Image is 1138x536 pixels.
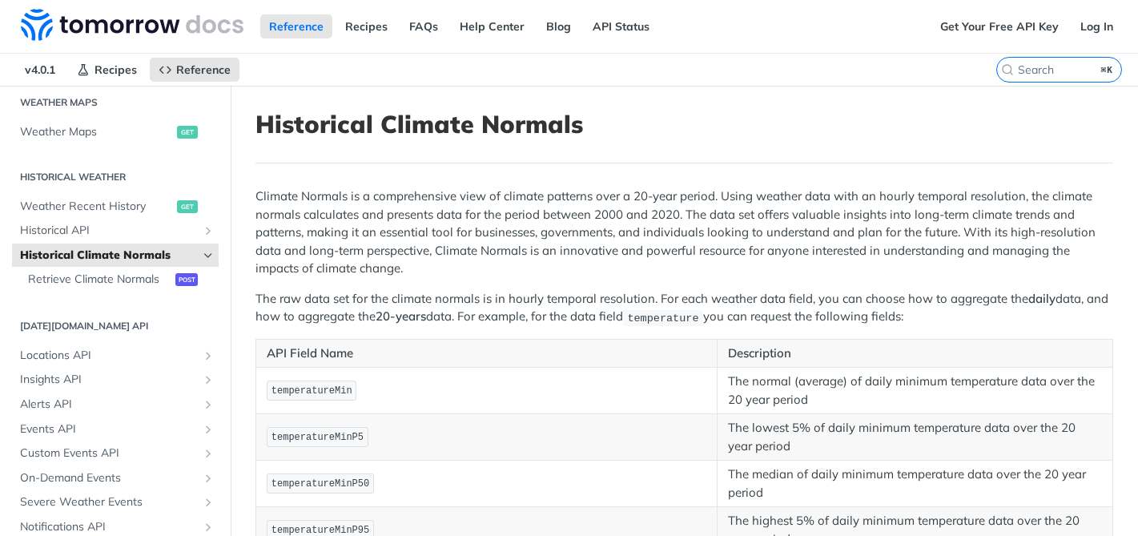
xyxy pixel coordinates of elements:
a: Log In [1072,14,1122,38]
a: Blog [537,14,580,38]
span: Weather Recent History [20,199,173,215]
button: Show subpages for On-Demand Events [202,472,215,485]
img: Tomorrow.io Weather API Docs [21,9,243,41]
button: Show subpages for Severe Weather Events [202,496,215,509]
span: Reference [176,62,231,77]
a: Alerts APIShow subpages for Alerts API [12,393,219,417]
span: post [175,273,198,286]
h2: Weather Maps [12,95,219,110]
p: Climate Normals is a comprehensive view of climate patterns over a 20-year period. Using weather ... [255,187,1113,278]
span: On-Demand Events [20,470,198,486]
a: On-Demand EventsShow subpages for On-Demand Events [12,466,219,490]
button: Show subpages for Alerts API [202,398,215,411]
span: Notifications API [20,519,198,535]
a: Weather Recent Historyget [12,195,219,219]
a: Retrieve Climate Normalspost [20,268,219,292]
span: get [177,200,198,213]
span: Events API [20,421,198,437]
span: Severe Weather Events [20,494,198,510]
a: Help Center [451,14,533,38]
a: API Status [584,14,658,38]
a: Weather Mapsget [12,120,219,144]
span: Historical API [20,223,198,239]
h2: Historical Weather [12,170,219,184]
a: Events APIShow subpages for Events API [12,417,219,441]
p: The median of daily minimum temperature data over the 20 year period [728,465,1102,502]
span: temperatureMinP95 [271,525,369,536]
strong: 20-years [376,308,426,324]
span: Retrieve Climate Normals [28,272,171,288]
a: Locations APIShow subpages for Locations API [12,344,219,368]
span: v4.0.1 [16,58,64,82]
button: Show subpages for Events API [202,423,215,436]
strong: daily [1028,291,1056,306]
span: Insights API [20,372,198,388]
p: API Field Name [267,345,706,363]
span: Custom Events API [20,445,198,461]
a: Reference [260,14,332,38]
kbd: ⌘K [1097,62,1117,78]
a: Custom Events APIShow subpages for Custom Events API [12,441,219,465]
button: Show subpages for Notifications API [202,521,215,534]
button: Show subpages for Insights API [202,373,215,386]
h1: Historical Climate Normals [255,110,1113,139]
p: Description [728,345,1102,363]
button: Show subpages for Historical API [202,224,215,237]
button: Show subpages for Custom Events API [202,447,215,460]
a: Historical Climate NormalsHide subpages for Historical Climate Normals [12,244,219,268]
button: Show subpages for Locations API [202,349,215,362]
span: temperatureMinP50 [271,478,369,490]
a: Severe Weather EventsShow subpages for Severe Weather Events [12,490,219,514]
a: Reference [150,58,239,82]
a: Insights APIShow subpages for Insights API [12,368,219,392]
span: Recipes [94,62,137,77]
span: temperature [627,312,698,324]
span: temperatureMin [271,385,352,397]
span: Alerts API [20,397,198,413]
span: Weather Maps [20,124,173,140]
a: FAQs [400,14,447,38]
a: Recipes [336,14,396,38]
p: The raw data set for the climate normals is in hourly temporal resolution. For each weather data ... [255,290,1113,327]
h2: [DATE][DOMAIN_NAME] API [12,319,219,333]
a: Recipes [68,58,146,82]
button: Hide subpages for Historical Climate Normals [202,249,215,262]
span: temperatureMinP5 [271,432,364,443]
span: Locations API [20,348,198,364]
svg: Search [1001,63,1014,76]
span: Historical Climate Normals [20,248,198,264]
p: The normal (average) of daily minimum temperature data over the 20 year period [728,373,1102,409]
a: Historical APIShow subpages for Historical API [12,219,219,243]
a: Get Your Free API Key [931,14,1068,38]
span: get [177,126,198,139]
p: The lowest 5% of daily minimum temperature data over the 20 year period [728,419,1102,455]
